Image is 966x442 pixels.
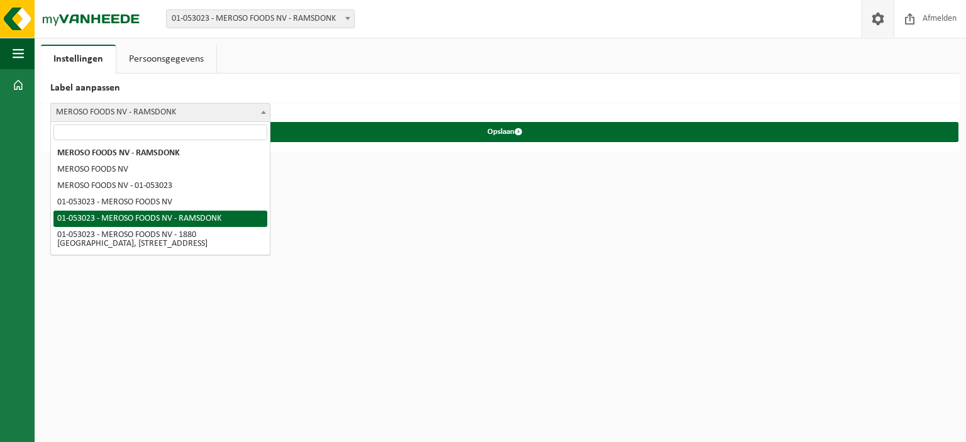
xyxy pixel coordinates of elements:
span: MEROSO FOODS NV - RAMSDONK [51,104,270,121]
span: 01-053023 - MEROSO FOODS NV - RAMSDONK [166,9,355,28]
li: 01-053023 - MEROSO FOODS NV [53,194,267,211]
span: 01-053023 - MEROSO FOODS NV - RAMSDONK [167,10,354,28]
li: MEROSO FOODS NV - 01-053023 [53,178,267,194]
a: Persoonsgegevens [116,45,216,74]
h2: Label aanpassen [41,74,960,103]
li: MEROSO FOODS NV [53,162,267,178]
li: 01-053023 - MEROSO FOODS NV - 1880 [GEOGRAPHIC_DATA], [STREET_ADDRESS] [53,227,267,252]
li: MEROSO FOODS NV - RAMSDONK [53,145,267,162]
li: 01-053023 - MEROSO FOODS NV - RAMSDONK [53,211,267,227]
button: Opslaan [52,122,958,142]
a: Instellingen [41,45,116,74]
span: MEROSO FOODS NV - RAMSDONK [50,103,270,122]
